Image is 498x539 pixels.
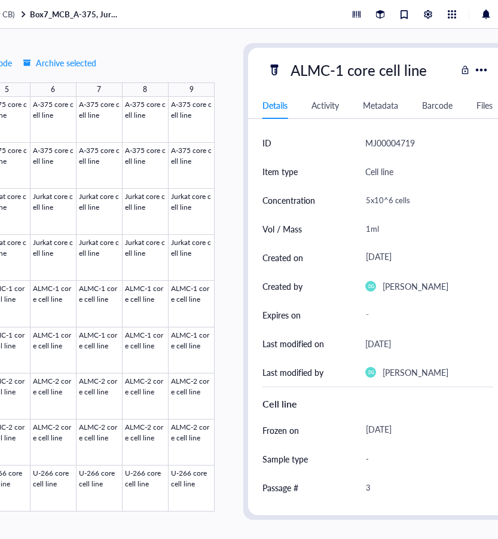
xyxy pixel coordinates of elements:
div: ID [262,136,271,149]
div: MJ00004719 [365,136,415,150]
span: DG [368,370,374,375]
div: Cell line [365,164,393,179]
div: Vol / Mass [262,222,302,235]
button: Archive selected [22,53,97,72]
div: Passage # [262,481,298,494]
span: DG [368,284,374,289]
div: - [360,504,488,529]
div: Item type [262,165,298,178]
div: Frozen on [262,424,299,437]
div: - [360,446,488,471]
div: Sample type [262,452,308,465]
div: Files [476,99,493,112]
div: Activity [311,99,339,112]
div: 7 [97,82,101,97]
a: Box7_MCB_A-375, Jurkat, ALMC-1, ALMC-2, U-266 [30,9,120,20]
div: 6 [51,82,55,97]
div: Last modified by [262,366,323,379]
div: Cell line [262,397,493,411]
div: 8 [143,82,147,97]
div: Details [262,99,288,112]
div: [PERSON_NAME] [383,365,448,379]
div: ALMC-1 core cell line [285,57,432,82]
div: [PERSON_NAME] [383,279,448,293]
div: Expires on [262,308,301,321]
div: [DATE] [360,247,488,268]
div: Created by [262,280,303,293]
div: Metadata [363,99,398,112]
div: Concentration [262,194,315,207]
div: Barcode [422,99,453,112]
div: 1ml [360,216,488,241]
div: Last modified on [262,337,324,350]
div: 5 [5,82,9,97]
span: Archive selected [23,58,96,68]
div: 3 [360,475,488,500]
div: Created on [262,251,303,264]
div: [DATE] [360,419,488,441]
div: [DATE] [365,336,391,351]
div: 9 [190,82,194,97]
div: - [360,304,488,326]
div: 5x10^6 cells [360,188,488,213]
